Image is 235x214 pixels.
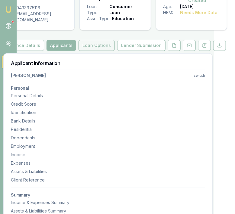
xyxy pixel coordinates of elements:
[11,135,205,141] div: Dependants
[11,126,205,132] div: Residential
[11,11,67,23] div: [EMAIL_ADDRESS][DOMAIN_NAME]
[5,6,12,13] img: emu-icon-u.png
[163,4,180,10] div: Age:
[11,143,205,149] div: Employment
[11,152,205,158] div: Income
[11,110,205,116] div: Identification
[3,40,44,51] button: Finance Details
[11,118,205,124] div: Bank Details
[180,4,194,10] div: [DATE]
[11,177,205,183] div: Client Reference
[11,5,67,11] div: 0433975116
[110,4,142,16] div: Consumer Loan
[11,73,46,79] div: [PERSON_NAME]
[87,16,111,22] div: Asset Type :
[3,40,45,51] a: Finance Details
[11,160,205,166] div: Expenses
[47,40,76,51] button: Applicants
[11,101,205,107] div: Credit Score
[77,40,116,51] a: Loan Options
[11,86,205,90] h3: Personal
[11,93,205,99] div: Personal Details
[117,40,166,51] button: Lender Submission
[11,169,205,175] div: Assets & Liabilities
[112,16,134,22] div: Education
[11,208,205,214] div: Assets & Liabilities Summary
[87,4,108,16] div: Loan Type:
[79,40,115,51] button: Loan Options
[11,61,205,66] h3: Applicant Information
[194,73,205,78] div: switch
[45,40,77,51] a: Applicants
[163,10,180,16] div: HEM:
[180,10,218,16] div: Needs More Data
[11,200,205,206] div: Income & Expenses Summary
[11,193,205,197] h3: Summary
[116,40,167,51] a: Lender Submission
